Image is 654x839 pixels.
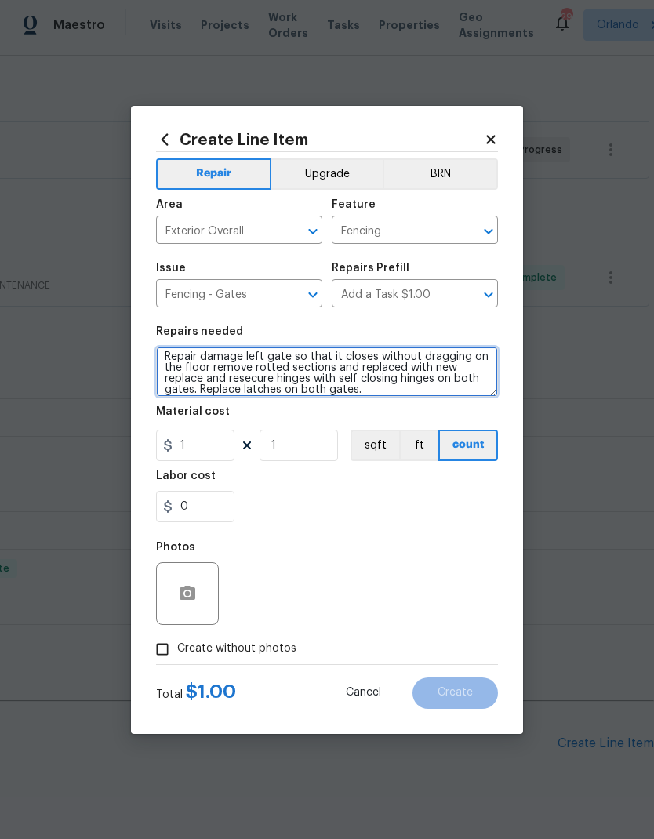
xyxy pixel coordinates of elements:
button: BRN [383,158,498,190]
h2: Create Line Item [156,131,484,148]
h5: Area [156,199,183,210]
button: Open [302,220,324,242]
textarea: Repair damage left gate so that it closes without dragging on the floor remove rotted sections an... [156,347,498,397]
button: count [438,430,498,461]
div: Total [156,684,236,703]
button: Upgrade [271,158,383,190]
span: Create [438,687,473,699]
span: Cancel [346,687,381,699]
h5: Labor cost [156,470,216,481]
h5: Material cost [156,406,230,417]
button: Repair [156,158,271,190]
button: Create [412,677,498,709]
button: Open [478,220,500,242]
span: $ 1.00 [186,682,236,701]
h5: Repairs needed [156,326,243,337]
button: ft [399,430,438,461]
button: Cancel [321,677,406,709]
h5: Issue [156,263,186,274]
button: sqft [351,430,399,461]
button: Open [478,284,500,306]
button: Open [302,284,324,306]
span: Create without photos [177,641,296,657]
h5: Repairs Prefill [332,263,409,274]
h5: Feature [332,199,376,210]
h5: Photos [156,542,195,553]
